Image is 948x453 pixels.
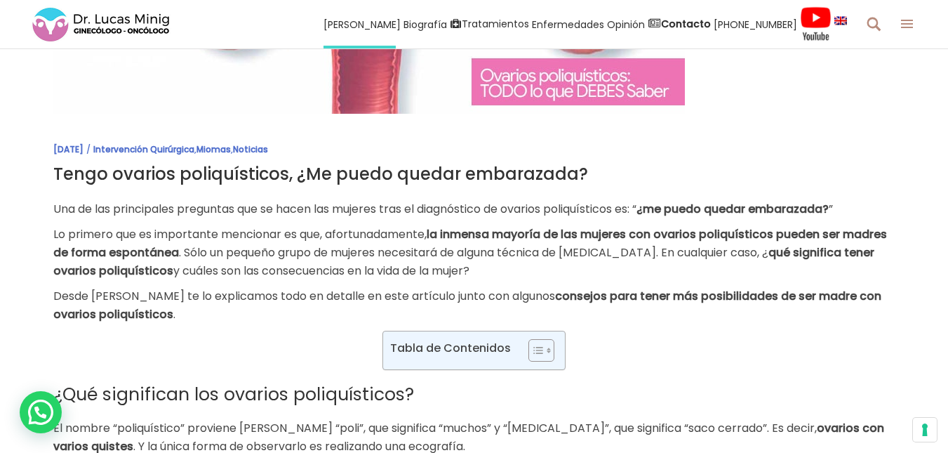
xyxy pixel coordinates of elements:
[53,161,895,188] h3: Tengo ovarios poliquísticos, ¿Me puedo quedar embarazada?
[532,16,604,32] span: Enfermedades
[390,340,511,356] p: Tabla de Contenidos
[173,306,175,322] span: .
[800,6,832,41] img: Videos Youtube Ginecología
[323,16,401,32] span: [PERSON_NAME]
[53,201,636,217] span: Una de las principales preguntas que se hacen las mujeres tras el diagnóstico de ovarios poliquís...
[53,288,555,304] span: Desde [PERSON_NAME] te lo explicamos todo en detalle en este artículo junto con algunos
[93,140,268,159] div: , ,
[53,244,874,279] b: qué significa tener ovarios poliquísticos
[661,17,711,31] strong: Contacto
[834,16,847,25] img: language english
[53,143,84,155] a: [DATE]
[829,201,833,217] span: ”
[714,16,797,32] span: [PHONE_NUMBER]
[233,143,268,155] a: Noticias
[196,143,231,155] a: Miomas
[93,143,194,155] a: Intervención Quirúrgica
[173,263,469,279] span: y cuáles son las consecuencias en la vida de la mujer?
[607,16,645,32] span: Opinión
[913,418,937,442] button: Sus preferencias de consentimiento para tecnologías de seguimiento
[636,201,829,217] b: ¿me puedo quedar embarazada?
[53,420,817,436] span: El nombre “poliquístico” proviene [PERSON_NAME] “poli”, que significa “muchos” y “[MEDICAL_DATA]”...
[53,288,881,322] b: consejos para tener más posibilidades de ser madre con ovarios poliquísticos
[53,382,414,407] span: ¿Qué significan los ovarios poliquísticos?
[403,16,447,32] span: Biografía
[518,339,551,362] a: Toggle Table of Content
[462,16,529,32] span: Tratamientos
[179,244,768,261] span: . Sólo un pequeño grupo de mujeres necesitará de alguna técnica de [MEDICAL_DATA]. En cualquier c...
[53,226,887,261] b: la inmensa mayoría de las mujeres con ovarios poliquísticos pueden ser madres de forma espontánea
[53,226,427,242] span: Lo primero que es importante mencionar es que, afortunadamente,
